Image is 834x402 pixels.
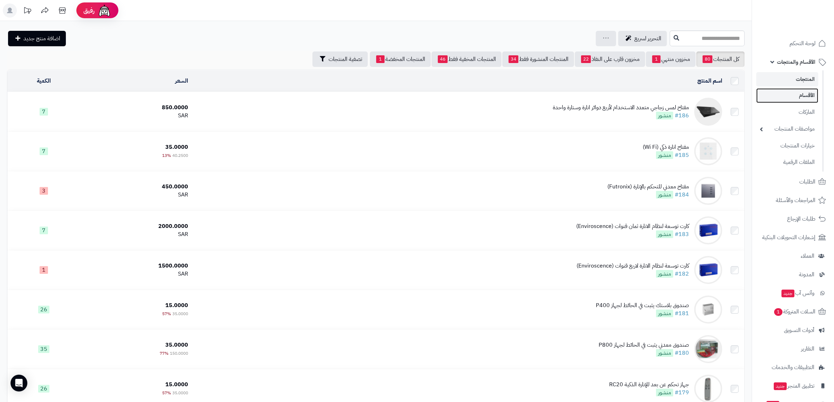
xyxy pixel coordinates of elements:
[607,183,689,191] div: مفتاح معدني للتحكم بالإنارة (Futronix)
[575,51,645,67] a: مخزون قارب على النفاذ22
[83,112,188,120] div: SAR
[165,301,188,310] span: 15.0000
[756,359,830,376] a: التطبيقات والخدمات
[756,340,830,357] a: التقارير
[801,251,814,261] span: العملاء
[19,4,36,19] a: تحديثات المنصة
[756,88,818,103] a: الأقسام
[756,35,830,52] a: لوحة التحكم
[599,341,689,349] div: صندوق معدني يثبت في الحائط لجهاز P800
[776,195,815,205] span: المراجعات والأسئلة
[165,341,188,349] span: 35.0000
[37,77,51,85] a: الكمية
[801,344,814,354] span: التقارير
[438,55,448,63] span: 46
[694,177,722,205] img: مفتاح معدني للتحكم بالإنارة (Futronix)
[40,227,48,234] span: 7
[694,137,722,165] img: مفتاح انارة ذكي (Wi Fi)
[694,296,722,324] img: صندوق بلاستك يثبت في الحائط لجهاز P400
[509,55,518,63] span: 34
[83,262,188,270] div: 1500.0000
[675,230,689,238] a: #183
[694,98,722,126] img: مفتاح لمس زجاجي متعدد الاستخدام لأربع دوائر انارة وستارة واحدة
[83,230,188,238] div: SAR
[40,108,48,116] span: 7
[756,266,830,283] a: المدونة
[703,55,712,63] span: 80
[694,216,722,244] img: كارت توسعة لنظام الانارة ثمان قنوات (Enviroscence)
[784,325,814,335] span: أدوات التسويق
[40,147,48,155] span: 7
[675,151,689,159] a: #185
[777,57,815,67] span: الأقسام والمنتجات
[83,270,188,278] div: SAR
[618,31,667,46] a: التحرير لسريع
[756,229,830,246] a: إشعارات التحويلات البنكية
[165,143,188,151] span: 35.0000
[376,55,385,63] span: 1
[799,177,815,187] span: الطلبات
[553,104,689,112] div: مفتاح لمس زجاجي متعدد الاستخدام لأربع دوائر انارة وستارة واحدة
[675,309,689,318] a: #181
[675,270,689,278] a: #182
[165,380,188,389] span: 15.0000
[172,152,188,159] span: 40.2500
[170,350,188,356] span: 150.0000
[643,143,689,151] div: مفتاح انارة ذكي (Wi Fi)
[756,72,818,86] a: المنتجات
[756,192,830,209] a: المراجعات والأسئلة
[634,34,661,43] span: التحرير لسريع
[675,349,689,357] a: #180
[23,34,60,43] span: اضافة منتج جديد
[646,51,696,67] a: مخزون منتهي1
[502,51,574,67] a: المنتجات المنشورة فقط34
[83,104,188,112] div: 850.0000
[83,222,188,230] div: 2000.0000
[40,187,48,195] span: 3
[656,389,673,396] span: منشور
[83,6,95,15] span: رفيق
[756,322,830,339] a: أدوات التسويق
[774,382,787,390] span: جديد
[790,39,815,48] span: لوحة التحكم
[773,307,815,317] span: السلات المتروكة
[175,77,188,85] a: السعر
[38,345,49,353] span: 35
[756,285,830,301] a: وآتس آبجديد
[697,77,722,85] a: اسم المنتج
[38,306,49,313] span: 26
[675,111,689,120] a: #186
[656,191,673,199] span: منشور
[38,385,49,393] span: 26
[160,350,168,356] span: 77%
[83,191,188,199] div: SAR
[799,270,814,279] span: المدونة
[675,388,689,397] a: #179
[781,288,814,298] span: وآتس آب
[656,349,673,357] span: منشور
[756,248,830,264] a: العملاء
[162,390,171,396] span: 57%
[162,152,171,159] span: 13%
[675,190,689,199] a: #184
[8,31,66,46] a: اضافة منتج جديد
[162,311,171,317] span: 57%
[83,183,188,191] div: 450.0000
[756,105,818,120] a: الماركات
[329,55,362,63] span: تصفية المنتجات
[773,381,814,391] span: تطبيق المتجر
[762,233,815,242] span: إشعارات التحويلات البنكية
[694,335,722,363] img: صندوق معدني يثبت في الحائط لجهاز P800
[432,51,502,67] a: المنتجات المخفية فقط46
[656,270,673,278] span: منشور
[370,51,431,67] a: المنتجات المخفضة1
[774,308,783,316] span: 1
[312,51,368,67] button: تصفية المنتجات
[786,13,827,28] img: logo-2.png
[97,4,111,18] img: ai-face.png
[656,151,673,159] span: منشور
[652,55,661,63] span: 1
[694,256,722,284] img: كارت توسعة لنظام الانارة لاربع قنوات (Enviroscence)
[577,262,689,270] div: كارت توسعة لنظام الانارة لاربع قنوات (Enviroscence)
[756,138,818,153] a: خيارات المنتجات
